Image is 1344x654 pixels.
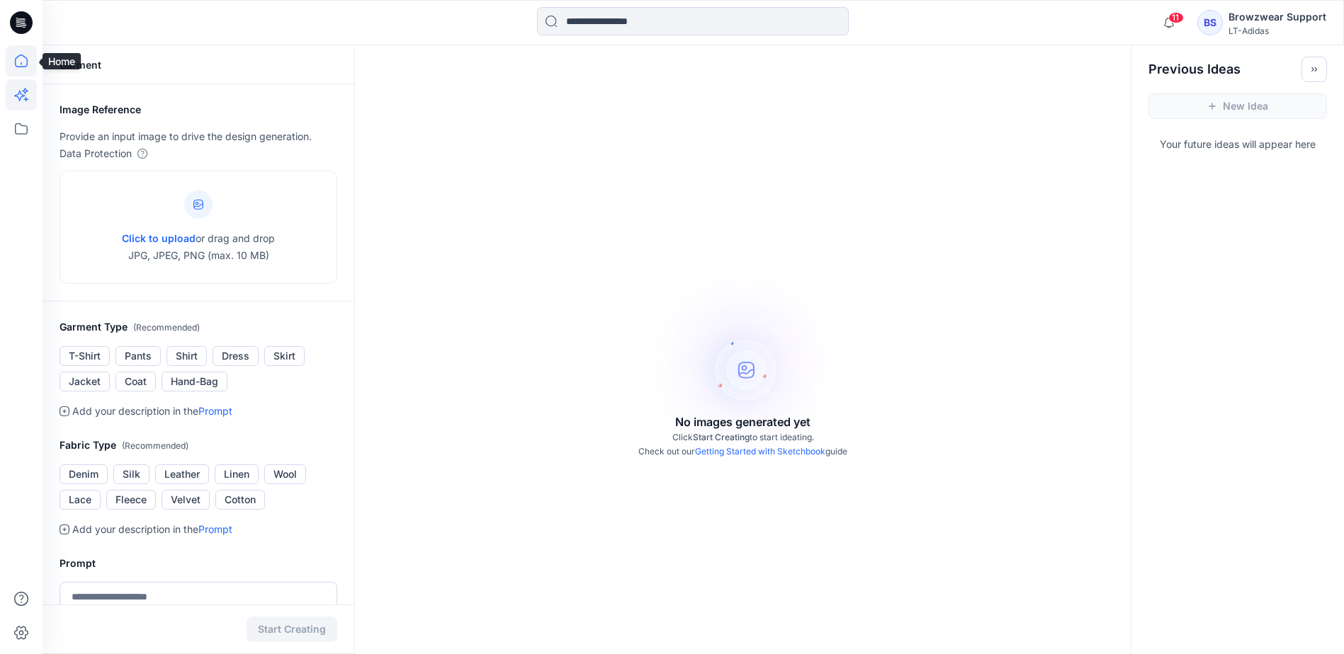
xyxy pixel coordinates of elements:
div: Browzwear Support [1229,8,1326,25]
p: Add your description in the [72,403,232,420]
button: Dress [213,346,259,366]
p: Click to start ideating. Check out our guide [638,430,847,459]
span: Start Creating [693,432,750,442]
h2: Previous Ideas [1148,61,1241,78]
div: LT-Adidas [1229,25,1326,36]
span: 11 [1168,12,1184,23]
button: Fleece [106,490,156,510]
a: Prompt [198,523,232,535]
p: Add your description in the [72,521,232,538]
h2: Prompt [60,555,337,572]
span: ( Recommended ) [133,322,200,333]
div: BS [1197,10,1223,35]
button: Jacket [60,372,110,391]
h2: Image Reference [60,101,337,118]
button: T-Shirt [60,346,110,366]
span: ( Recommended ) [122,440,188,451]
button: Leather [155,464,209,484]
h2: Fabric Type [60,437,337,454]
button: Silk [113,464,149,484]
span: Click to upload [122,232,196,244]
p: Data Protection [60,145,132,162]
h2: Garment Type [60,319,337,336]
p: Provide an input image to drive the design generation. [60,128,337,145]
button: Velvet [162,490,210,510]
button: Cotton [215,490,265,510]
button: Pants [115,346,161,366]
button: Lace [60,490,101,510]
button: Denim [60,464,108,484]
button: Toggle idea bar [1301,57,1327,82]
button: Wool [264,464,306,484]
button: Coat [115,372,156,391]
p: Your future ideas will appear here [1131,130,1344,153]
button: Hand-Bag [162,372,227,391]
p: No images generated yet [675,413,811,430]
button: Shirt [166,346,207,366]
button: Skirt [264,346,305,366]
p: or drag and drop JPG, JPEG, PNG (max. 10 MB) [122,230,275,264]
a: Getting Started with Sketchbook [695,446,825,457]
a: Prompt [198,405,232,417]
button: Linen [215,464,259,484]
